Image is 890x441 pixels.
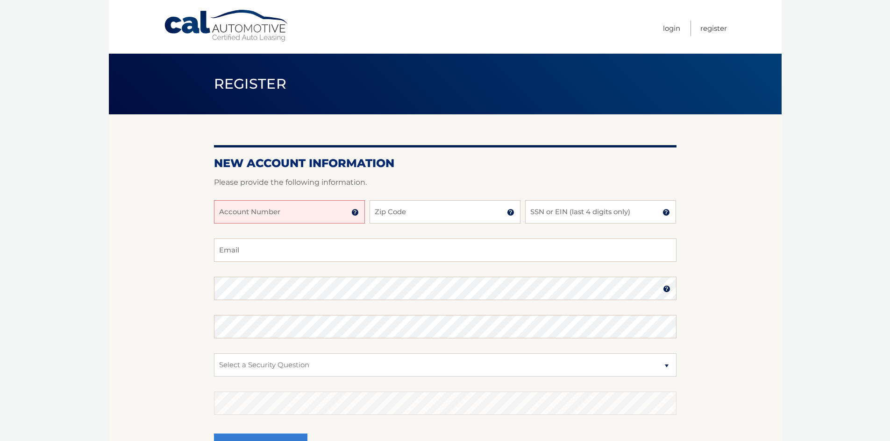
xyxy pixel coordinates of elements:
[164,9,290,42] a: Cal Automotive
[214,75,287,92] span: Register
[214,200,365,224] input: Account Number
[214,238,676,262] input: Email
[663,21,680,36] a: Login
[525,200,676,224] input: SSN or EIN (last 4 digits only)
[370,200,520,224] input: Zip Code
[214,156,676,170] h2: New Account Information
[351,209,359,216] img: tooltip.svg
[214,176,676,189] p: Please provide the following information.
[663,285,670,293] img: tooltip.svg
[700,21,727,36] a: Register
[662,209,670,216] img: tooltip.svg
[507,209,514,216] img: tooltip.svg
